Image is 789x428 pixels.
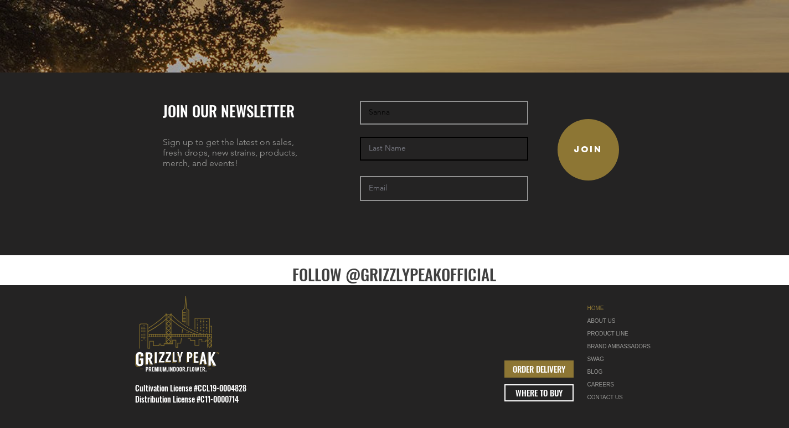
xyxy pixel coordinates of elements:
[587,365,657,378] a: BLOG
[163,137,297,168] span: Sign up to get the latest on sales, fresh drops, new strains, products, merch, and events!
[163,100,295,122] span: JOIN OUR NEWSLETTER
[587,353,657,365] a: SWAG
[360,101,528,125] input: First Name
[135,382,246,405] span: Cultivation License #CCL19-0004828 Distribution License #C11-0000714
[504,384,574,401] a: WHERE TO BUY
[587,378,657,391] a: CAREERS
[558,119,619,181] button: JOIN
[360,137,528,161] input: Last Name
[513,363,565,375] span: ORDER DELIVERY
[135,296,219,372] svg: premium-indoor-cannabis
[587,302,657,314] a: HOME
[515,387,563,399] span: WHERE TO BUY
[292,262,496,286] a: FOLLOW @GRIZZLYPEAKOFFICIAL
[574,144,602,155] span: JOIN
[504,360,574,378] a: ORDER DELIVERY
[587,391,657,404] a: CONTACT US
[587,314,657,327] a: ABOUT US
[360,176,528,201] input: Email
[587,340,657,353] div: BRAND AMBASSADORS
[587,327,657,340] a: PRODUCT LINE
[587,302,657,404] nav: Site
